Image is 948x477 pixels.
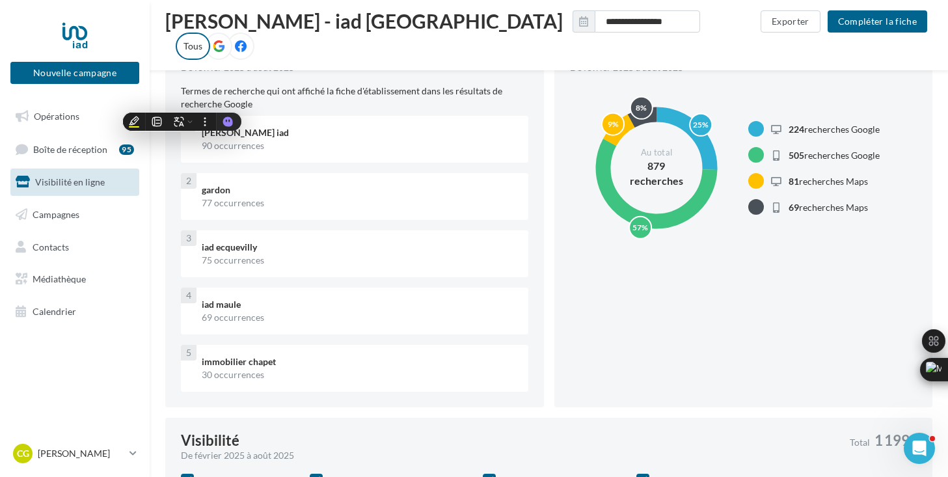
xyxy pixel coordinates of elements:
[8,103,142,130] a: Opérations
[181,345,196,361] div: 5
[34,111,79,122] span: Opérations
[176,33,210,60] label: Tous
[789,202,868,213] span: recherches Maps
[202,355,518,368] div: immobilier chapet
[202,126,518,139] div: [PERSON_NAME] iad
[789,150,880,161] span: recherches Google
[33,273,86,284] span: Médiathèque
[874,433,910,448] span: 1 199
[181,288,196,303] div: 4
[10,441,139,466] a: CG [PERSON_NAME]
[789,202,799,213] span: 69
[761,10,820,33] button: Exporter
[35,176,105,187] span: Visibilité en ligne
[828,10,927,33] button: Compléter la fiche
[202,184,518,197] div: gardon
[38,447,124,460] p: [PERSON_NAME]
[202,298,518,311] div: iad maule
[33,143,107,154] span: Boîte de réception
[33,209,79,220] span: Campagnes
[789,176,868,187] span: recherches Maps
[789,124,804,135] span: 224
[904,433,935,464] iframe: Intercom live chat
[202,139,518,152] div: 90 occurrences
[789,150,804,161] span: 505
[8,234,142,261] a: Contacts
[8,135,142,163] a: Boîte de réception95
[202,311,518,324] div: 69 occurrences
[181,85,528,111] p: Termes de recherche qui ont affiché la fiche d'établissement dans les résultats de recherche Google
[33,306,76,317] span: Calendrier
[202,254,518,267] div: 75 occurrences
[10,62,139,84] button: Nouvelle campagne
[850,438,870,447] span: Total
[181,230,196,246] div: 3
[181,173,196,189] div: 2
[17,447,29,460] span: CG
[8,169,142,196] a: Visibilité en ligne
[165,11,563,31] span: [PERSON_NAME] - iad [GEOGRAPHIC_DATA]
[181,433,239,448] div: Visibilité
[789,176,799,187] span: 81
[8,201,142,228] a: Campagnes
[202,368,518,381] div: 30 occurrences
[33,241,69,252] span: Contacts
[8,298,142,325] a: Calendrier
[202,241,518,254] div: iad ecquevilly
[8,266,142,293] a: Médiathèque
[789,124,880,135] span: recherches Google
[181,449,839,462] div: De février 2025 à août 2025
[119,144,134,155] div: 95
[202,197,518,210] div: 77 occurrences
[822,15,932,26] a: Compléter la fiche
